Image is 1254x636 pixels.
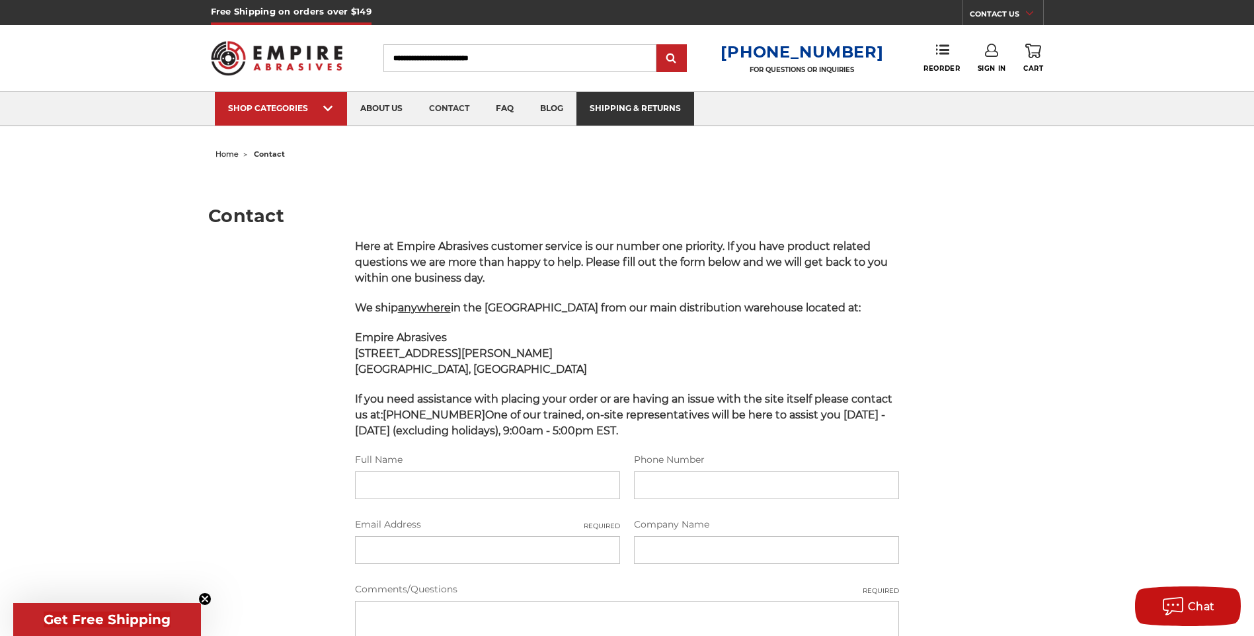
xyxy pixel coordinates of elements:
[228,103,334,113] div: SHOP CATEGORIES
[527,92,576,126] a: blog
[13,603,201,636] div: Get Free ShippingClose teaser
[923,64,960,73] span: Reorder
[347,92,416,126] a: about us
[198,592,212,606] button: Close teaser
[1023,64,1043,73] span: Cart
[254,149,285,159] span: contact
[383,409,485,421] strong: [PHONE_NUMBER]
[44,612,171,627] span: Get Free Shipping
[355,331,447,344] span: Empire Abrasives
[355,393,892,437] span: If you need assistance with placing your order or are having an issue with the site itself please...
[216,149,239,159] a: home
[416,92,483,126] a: contact
[355,582,900,596] label: Comments/Questions
[355,301,861,314] span: We ship in the [GEOGRAPHIC_DATA] from our main distribution warehouse located at:
[923,44,960,72] a: Reorder
[634,518,899,532] label: Company Name
[970,7,1043,25] a: CONTACT US
[576,92,694,126] a: shipping & returns
[584,521,620,531] small: Required
[355,240,888,284] span: Here at Empire Abrasives customer service is our number one priority. If you have product related...
[978,64,1006,73] span: Sign In
[1188,600,1215,613] span: Chat
[1135,586,1241,626] button: Chat
[208,207,1046,225] h1: Contact
[483,92,527,126] a: faq
[721,42,883,61] a: [PHONE_NUMBER]
[355,347,587,376] strong: [STREET_ADDRESS][PERSON_NAME] [GEOGRAPHIC_DATA], [GEOGRAPHIC_DATA]
[863,586,899,596] small: Required
[1023,44,1043,73] a: Cart
[634,453,899,467] label: Phone Number
[721,65,883,74] p: FOR QUESTIONS OR INQUIRIES
[398,301,451,314] span: anywhere
[211,32,343,84] img: Empire Abrasives
[355,518,620,532] label: Email Address
[355,453,620,467] label: Full Name
[658,46,685,72] input: Submit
